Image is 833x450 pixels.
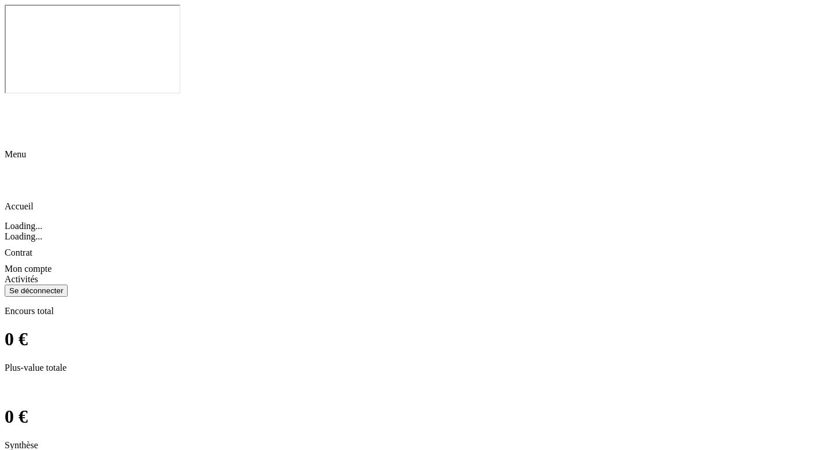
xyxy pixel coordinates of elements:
[5,201,828,212] p: Accueil
[5,176,828,212] div: Accueil
[5,274,38,284] span: Activités
[5,248,32,257] span: Contrat
[5,149,26,159] span: Menu
[5,363,828,373] p: Plus-value totale
[5,306,828,316] p: Encours total
[5,285,68,297] button: Se déconnecter
[5,231,42,241] span: Loading...
[5,264,51,274] span: Mon compte
[5,329,828,350] h1: 0 €
[5,406,828,427] h1: 0 €
[9,286,63,295] div: Se déconnecter
[5,221,42,231] span: Loading...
